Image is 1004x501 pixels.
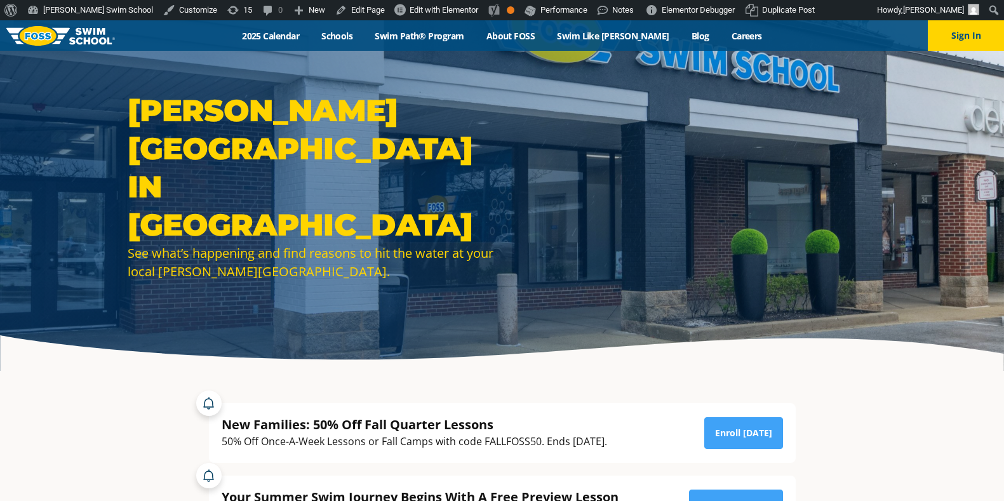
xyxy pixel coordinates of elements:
span: [PERSON_NAME] [903,5,964,15]
a: Schools [311,30,364,42]
div: New Families: 50% Off Fall Quarter Lessons [222,416,607,433]
a: 2025 Calendar [231,30,311,42]
a: Blog [680,30,720,42]
a: Swim Path® Program [364,30,475,42]
button: Sign In [928,20,1004,51]
img: FOSS Swim School Logo [6,26,115,46]
a: Enroll [DATE] [704,417,783,449]
a: Careers [720,30,773,42]
div: 50% Off Once-A-Week Lessons or Fall Camps with code FALLFOSS50. Ends [DATE]. [222,433,607,450]
a: About FOSS [475,30,546,42]
h1: [PERSON_NAME][GEOGRAPHIC_DATA] in [GEOGRAPHIC_DATA] [128,91,496,244]
span: Edit with Elementor [410,5,478,15]
a: Swim Like [PERSON_NAME] [546,30,681,42]
div: See what’s happening and find reasons to hit the water at your local [PERSON_NAME][GEOGRAPHIC_DATA]. [128,244,496,281]
div: OK [507,6,514,14]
